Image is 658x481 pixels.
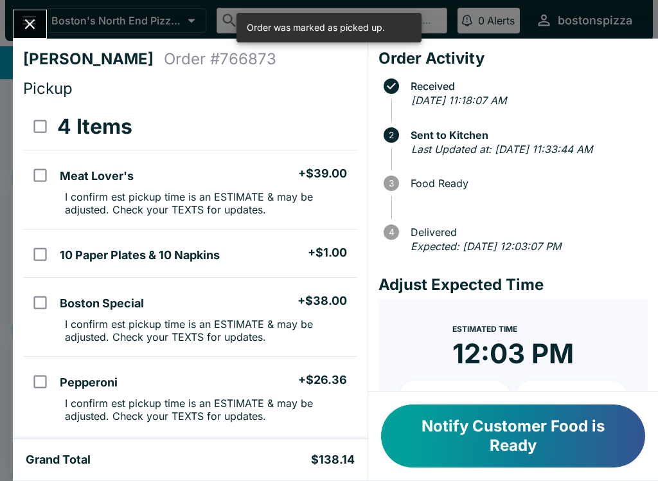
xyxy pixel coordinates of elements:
span: Delivered [404,226,648,238]
p: I confirm est pickup time is an ESTIMATE & may be adjusted. Check your TEXTS for updates. [65,318,346,343]
table: orders table [23,104,357,435]
em: [DATE] 11:18:07 AM [411,94,506,107]
span: Received [404,80,648,92]
h5: Boston Special [60,296,144,311]
text: 2 [389,130,394,140]
span: Pickup [23,79,73,98]
p: I confirm est pickup time is an ESTIMATE & may be adjusted. Check your TEXTS for updates. [65,190,346,216]
em: Last Updated at: [DATE] 11:33:44 AM [411,143,592,156]
button: Notify Customer Food is Ready [381,404,645,467]
button: + 20 [515,381,627,413]
text: 4 [388,227,394,237]
h5: Meat Lover's [60,168,134,184]
h4: Order # 766873 [164,50,276,69]
time: 12:03 PM [452,337,574,370]
h5: Pepperoni [60,375,118,390]
button: Close [13,10,46,38]
em: Expected: [DATE] 12:03:07 PM [411,240,561,253]
h5: + $39.00 [298,166,347,181]
p: I confirm est pickup time is an ESTIMATE & may be adjusted. Check your TEXTS for updates. [65,397,346,422]
h5: 10 Paper Plates & 10 Napkins [60,248,220,263]
h4: [PERSON_NAME] [23,50,164,69]
h5: + $26.36 [298,372,347,388]
h4: Adjust Expected Time [378,275,648,295]
h3: 4 Items [57,114,132,140]
text: 3 [389,178,394,188]
h5: Grand Total [26,452,91,467]
div: Order was marked as picked up. [247,17,385,39]
span: Sent to Kitchen [404,129,648,141]
h4: Order Activity [378,49,648,68]
span: Estimated Time [452,324,517,334]
h5: + $1.00 [308,245,347,260]
button: + 10 [399,381,511,413]
h5: $138.14 [311,452,355,467]
span: Food Ready [404,177,648,189]
h5: + $38.00 [298,293,347,309]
